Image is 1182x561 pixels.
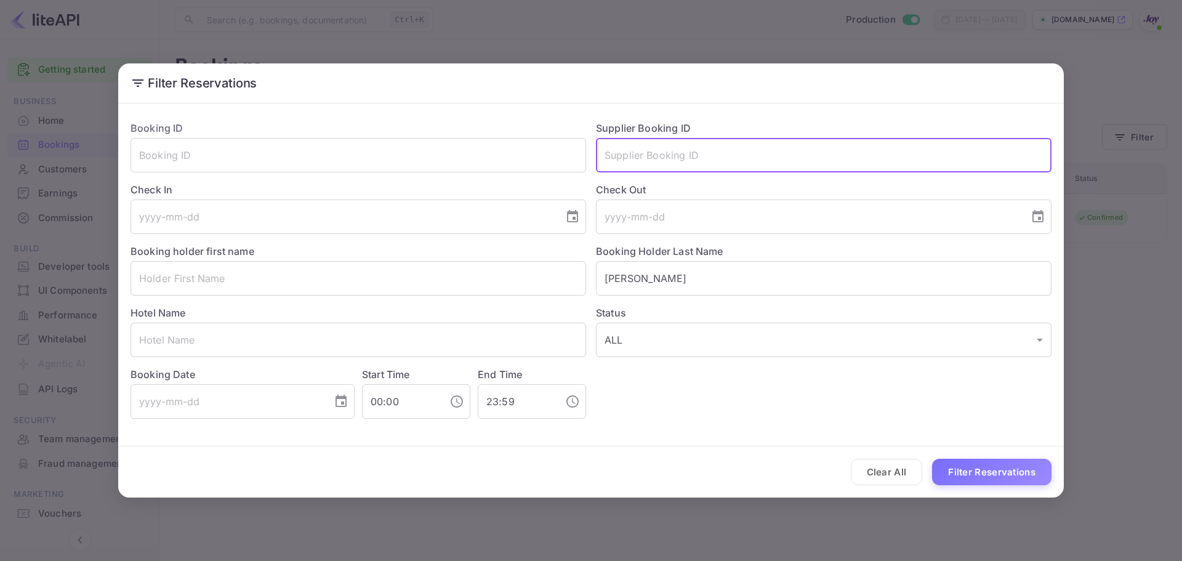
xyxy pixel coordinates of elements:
[131,384,324,419] input: yyyy-mm-dd
[131,323,586,357] input: Hotel Name
[596,138,1051,172] input: Supplier Booking ID
[444,389,469,414] button: Choose time, selected time is 12:00 AM
[596,182,1051,197] label: Check Out
[596,245,723,257] label: Booking Holder Last Name
[596,261,1051,296] input: Holder Last Name
[560,204,585,229] button: Choose date
[596,305,1051,320] label: Status
[131,200,555,234] input: yyyy-mm-dd
[560,389,585,414] button: Choose time, selected time is 11:59 PM
[851,459,923,485] button: Clear All
[478,384,555,419] input: hh:mm
[131,307,186,319] label: Hotel Name
[131,245,254,257] label: Booking holder first name
[596,122,691,134] label: Supplier Booking ID
[329,389,353,414] button: Choose date
[118,63,1064,103] h2: Filter Reservations
[131,138,586,172] input: Booking ID
[932,459,1051,485] button: Filter Reservations
[362,384,440,419] input: hh:mm
[131,261,586,296] input: Holder First Name
[1026,204,1050,229] button: Choose date
[131,182,586,197] label: Check In
[131,122,183,134] label: Booking ID
[362,368,410,381] label: Start Time
[596,200,1021,234] input: yyyy-mm-dd
[596,323,1051,357] div: ALL
[478,368,522,381] label: End Time
[131,367,355,382] label: Booking Date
